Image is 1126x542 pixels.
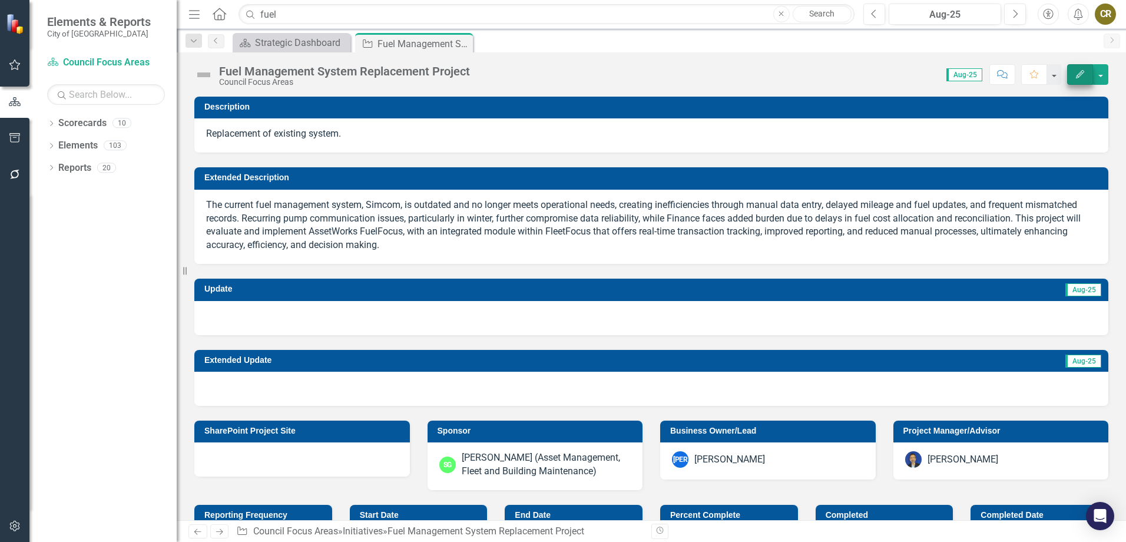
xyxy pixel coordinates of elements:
[253,526,338,537] a: Council Focus Areas
[672,451,688,468] div: [PERSON_NAME]
[905,451,922,468] img: Nuhad Hussain
[47,15,151,29] span: Elements & Reports
[670,427,870,435] h3: Business Owner/Lead
[204,103,1102,111] h3: Description
[58,161,91,175] a: Reports
[58,117,107,130] a: Scorecards
[112,118,131,128] div: 10
[204,285,590,293] h3: Update
[793,6,852,22] a: Search
[219,65,470,78] div: Fuel Management System Replacement Project
[206,128,341,139] span: Replacement of existing system.
[438,427,637,435] h3: Sponsor
[236,35,347,50] a: Strategic Dashboard
[47,84,165,105] input: Search Below...
[893,8,997,22] div: Aug-25
[377,37,470,51] div: Fuel Management System Replacement Project
[47,29,151,38] small: City of [GEOGRAPHIC_DATA]
[439,457,456,473] div: SG
[515,511,637,520] h3: End Date
[826,511,948,520] h3: Completed
[670,511,792,520] h3: Percent Complete
[360,511,482,520] h3: Start Date
[219,78,470,87] div: Council Focus Areas
[981,511,1102,520] h3: Completed Date
[204,511,326,520] h3: Reporting Frequency
[946,68,982,81] span: Aug-25
[97,163,116,173] div: 20
[1065,283,1101,296] span: Aug-25
[1065,355,1101,368] span: Aug-25
[204,356,783,365] h3: Extended Update
[462,451,631,478] div: [PERSON_NAME] (Asset Management, Fleet and Building Maintenance)
[388,526,584,537] div: Fuel Management System Replacement Project
[343,526,383,537] a: Initiatives
[236,525,643,538] div: » »
[903,427,1103,435] h3: Project Manager/Advisor
[1086,502,1114,530] div: Open Intercom Messenger
[104,141,127,151] div: 103
[255,35,347,50] div: Strategic Dashboard
[206,199,1081,251] span: The current fuel management system, Simcom, is outdated and no longer meets operational needs, cr...
[694,453,765,467] div: [PERSON_NAME]
[204,427,404,435] h3: SharePoint Project Site
[58,139,98,153] a: Elements
[239,4,855,25] input: Search ClearPoint...
[6,14,27,34] img: ClearPoint Strategy
[204,173,1102,182] h3: Extended Description
[1095,4,1116,25] button: CR
[928,453,998,467] div: [PERSON_NAME]
[889,4,1001,25] button: Aug-25
[47,56,165,70] a: Council Focus Areas
[194,65,213,84] img: Not Defined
